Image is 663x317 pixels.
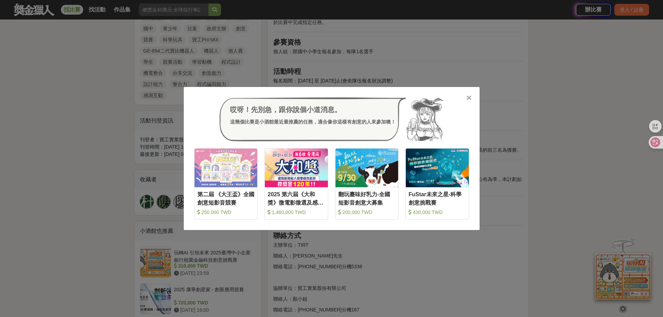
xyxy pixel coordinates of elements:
img: Cover Image [406,149,469,187]
div: 250,000 TWD [197,209,255,216]
img: Cover Image [336,149,398,187]
div: 翻玩臺味好乳力-全國短影音創意大募集 [338,190,396,206]
a: Cover Image第二屆 《大王盃》全國創意短影音競賽 250,000 TWD [194,148,258,220]
div: 第二屆 《大王盃》全國創意短影音競賽 [197,190,255,206]
img: Avatar [406,97,444,141]
div: FuStar未來之星-科學創意挑戰賽 [409,190,466,206]
div: 1,460,000 TWD [268,209,325,216]
div: 哎呀！先別急，跟你說個小道消息。 [230,104,396,115]
img: Cover Image [195,149,258,187]
a: Cover ImageFuStar未來之星-科學創意挑戰賽 430,000 TWD [405,148,469,220]
a: Cover Image2025 第六屆《大和獎》微電影徵選及感人實事分享 1,460,000 TWD [265,148,328,220]
div: 這幾個比賽是小酒館最近最推薦的任務，適合像你這樣有創意的人來參加噢！ [230,118,396,126]
a: Cover Image翻玩臺味好乳力-全國短影音創意大募集 200,000 TWD [335,148,399,220]
div: 2025 第六屆《大和獎》微電影徵選及感人實事分享 [268,190,325,206]
div: 430,000 TWD [409,209,466,216]
div: 200,000 TWD [338,209,396,216]
img: Cover Image [265,149,328,187]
